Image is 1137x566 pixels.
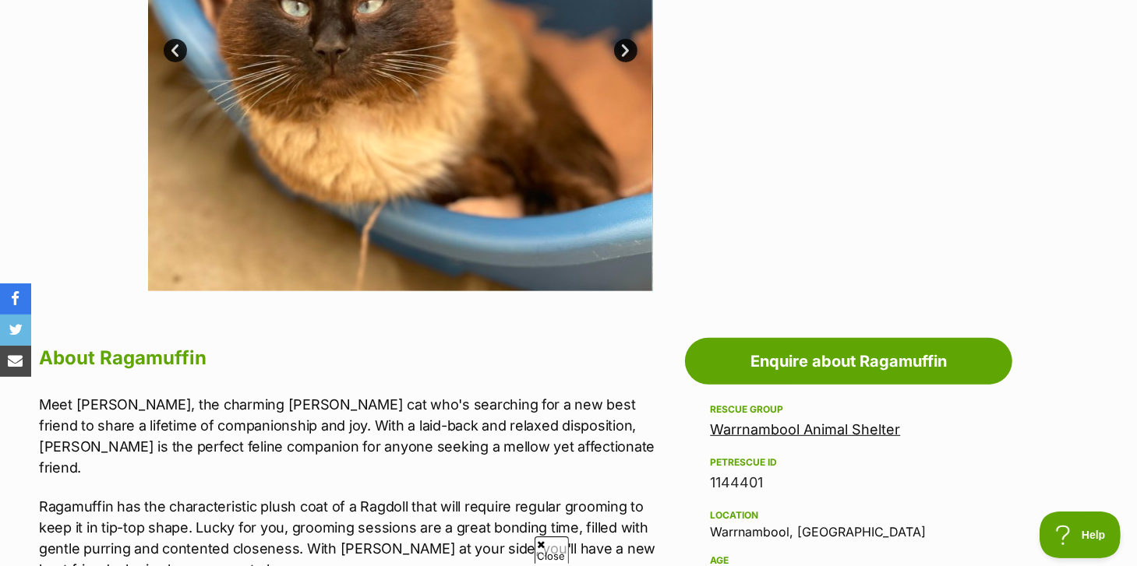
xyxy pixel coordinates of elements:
[710,421,900,438] a: Warrnambool Animal Shelter
[710,472,987,494] div: 1144401
[535,536,569,564] span: Close
[164,39,187,62] a: Prev
[685,338,1012,385] a: Enquire about Ragamuffin
[1040,512,1121,558] iframe: Help Scout Beacon - Open
[39,341,677,375] h2: About Ragamuffin
[710,456,987,469] div: PetRescue ID
[710,509,987,522] div: Location
[614,39,637,62] a: Next
[710,403,987,416] div: Rescue group
[39,394,677,478] p: Meet [PERSON_NAME], the charming [PERSON_NAME] cat who's searching for a new best friend to share...
[710,506,987,539] div: Warrnambool, [GEOGRAPHIC_DATA]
